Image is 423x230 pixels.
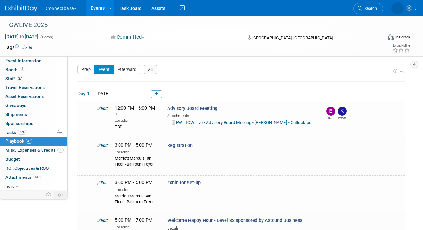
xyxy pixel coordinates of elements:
[0,83,67,92] a: Travel Reservations
[115,117,158,123] div: Location:
[392,44,410,47] div: Event Rating
[115,105,158,117] span: 12:00 PM - 6:00 PM
[5,148,64,153] span: Misc. Expenses & Credits
[115,112,158,117] div: CT
[5,67,25,72] span: Booth
[0,182,67,191] a: more
[0,110,67,119] a: Shipments
[5,121,33,126] span: Sponsorships
[97,143,108,148] a: Edit
[94,91,110,96] span: [DATE]
[5,103,26,108] span: Giveaways
[167,180,201,186] span: Exhibitor Set-up
[54,191,68,199] td: Toggle Event Tabs
[115,224,158,230] div: Location:
[115,123,158,130] div: TBD
[338,107,347,116] img: Kristin Bremberg
[167,218,302,223] span: Welcome Happy Hour - Level 33 sponsored by Astound Business
[167,106,217,111] span: Advisory Board Meeting
[338,116,346,120] div: Kristin Bremberg
[395,35,410,40] div: In-Person
[115,186,158,193] div: Location:
[0,155,67,164] a: Budget
[115,155,158,167] div: Marriott Marquis 4th Floor - Ballroom Foyer
[0,164,67,173] a: ROI, Objectives & ROO
[115,193,158,205] div: Marriott Marquis 4th Floor - Ballroom Foyer
[5,5,37,12] img: ExhibitDay
[97,218,108,223] a: Edit
[43,191,54,199] td: Personalize Event Tab Strip
[351,34,410,43] div: Event Format
[77,65,95,74] button: Prep
[5,85,45,90] span: Travel Reservations
[115,142,153,148] span: 3:00 PM - 5:00 PM
[94,65,114,74] button: Event
[0,74,67,83] a: Staff27
[388,34,394,40] img: Format-Inperson.png
[0,65,67,74] a: Booth
[0,101,67,110] a: Giveaways
[109,34,147,41] button: Committed
[5,58,42,63] span: Event Information
[17,76,23,81] span: 27
[0,146,67,155] a: Misc. Expenses & Credits75
[5,175,41,180] span: Attachments
[0,56,67,65] a: Event Information
[5,44,32,51] td: Tags
[326,107,335,116] img: Ben Edmond
[19,34,25,39] span: to
[0,119,67,128] a: Sponsorships
[5,157,20,162] span: Budget
[26,139,32,144] span: 47
[22,45,32,50] a: Edit
[5,112,27,117] span: Shipments
[18,130,26,135] span: 22%
[5,76,23,81] span: Staff
[19,67,25,72] span: Booth not reserved yet
[115,217,153,223] span: 5:00 PM - 7:00 PM
[77,90,93,97] span: Day 1
[5,166,49,171] span: ROI, Objectives & ROO
[252,35,333,40] span: [GEOGRAPHIC_DATA], [GEOGRAPHIC_DATA]
[115,149,158,155] div: Location:
[5,130,26,135] span: Tasks
[353,3,383,14] a: Search
[5,94,44,99] span: Asset Reservations
[3,19,376,31] div: TCWLIVE 2025
[115,180,153,185] span: 3:00 PM - 5:00 PM
[4,184,14,189] span: more
[362,6,377,11] span: Search
[326,116,334,120] div: Ben Edmond
[144,65,157,74] button: All
[97,106,108,111] a: Edit
[399,69,405,73] span: help
[5,139,32,144] span: Playbook
[391,2,404,14] img: Melissa Frank
[5,34,39,40] span: [DATE] [DATE]
[167,112,315,119] div: Attachments:
[97,180,108,185] a: Edit
[167,143,193,148] span: Registration
[0,173,67,182] a: Attachments135
[33,175,41,179] span: 135
[0,92,67,101] a: Asset Reservations
[40,35,53,39] span: (4 days)
[113,65,141,74] button: Afterward
[0,128,67,137] a: Tasks22%
[172,120,313,125] a: FW_ TCW Live - Advisory Board Meeting - [PERSON_NAME] - Outlook.pdf
[0,137,67,146] a: Playbook47
[57,148,64,153] span: 75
